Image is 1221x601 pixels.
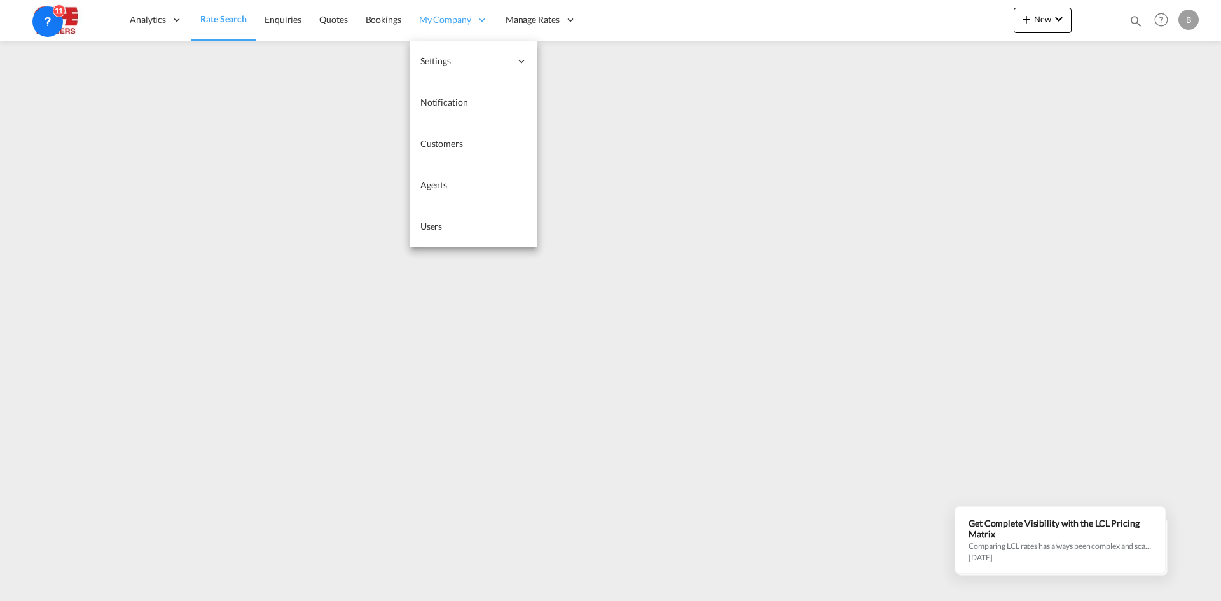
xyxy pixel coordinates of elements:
[1178,10,1199,30] div: B
[19,6,105,34] img: 690005f0ba9d11ee90968bb23dcea500.JPG
[420,179,447,190] span: Agents
[1014,8,1072,33] button: icon-plus 400-fgNewicon-chevron-down
[319,14,347,25] span: Quotes
[1150,9,1172,31] span: Help
[410,165,537,206] a: Agents
[420,55,511,67] span: Settings
[420,138,463,149] span: Customers
[1019,14,1066,24] span: New
[1051,11,1066,27] md-icon: icon-chevron-down
[419,13,471,26] span: My Company
[410,123,537,165] a: Customers
[1129,14,1143,33] div: icon-magnify
[1019,11,1034,27] md-icon: icon-plus 400-fg
[265,14,301,25] span: Enquiries
[506,13,560,26] span: Manage Rates
[410,82,537,123] a: Notification
[1150,9,1178,32] div: Help
[130,13,166,26] span: Analytics
[420,221,443,231] span: Users
[366,14,401,25] span: Bookings
[200,13,247,24] span: Rate Search
[410,206,537,247] a: Users
[1129,14,1143,28] md-icon: icon-magnify
[420,97,468,107] span: Notification
[410,41,537,82] div: Settings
